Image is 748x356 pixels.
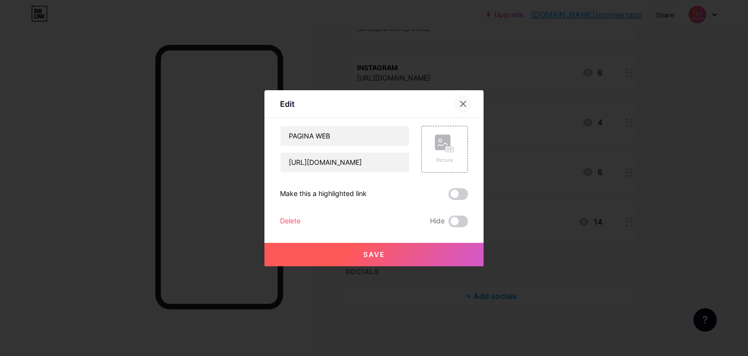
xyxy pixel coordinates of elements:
div: Delete [280,216,300,227]
div: Picture [435,157,454,164]
div: Make this a highlighted link [280,188,367,200]
span: Hide [430,216,445,227]
input: Title [280,126,409,146]
div: Edit [280,98,295,110]
input: URL [280,153,409,172]
button: Save [264,243,484,266]
span: Save [363,250,385,258]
